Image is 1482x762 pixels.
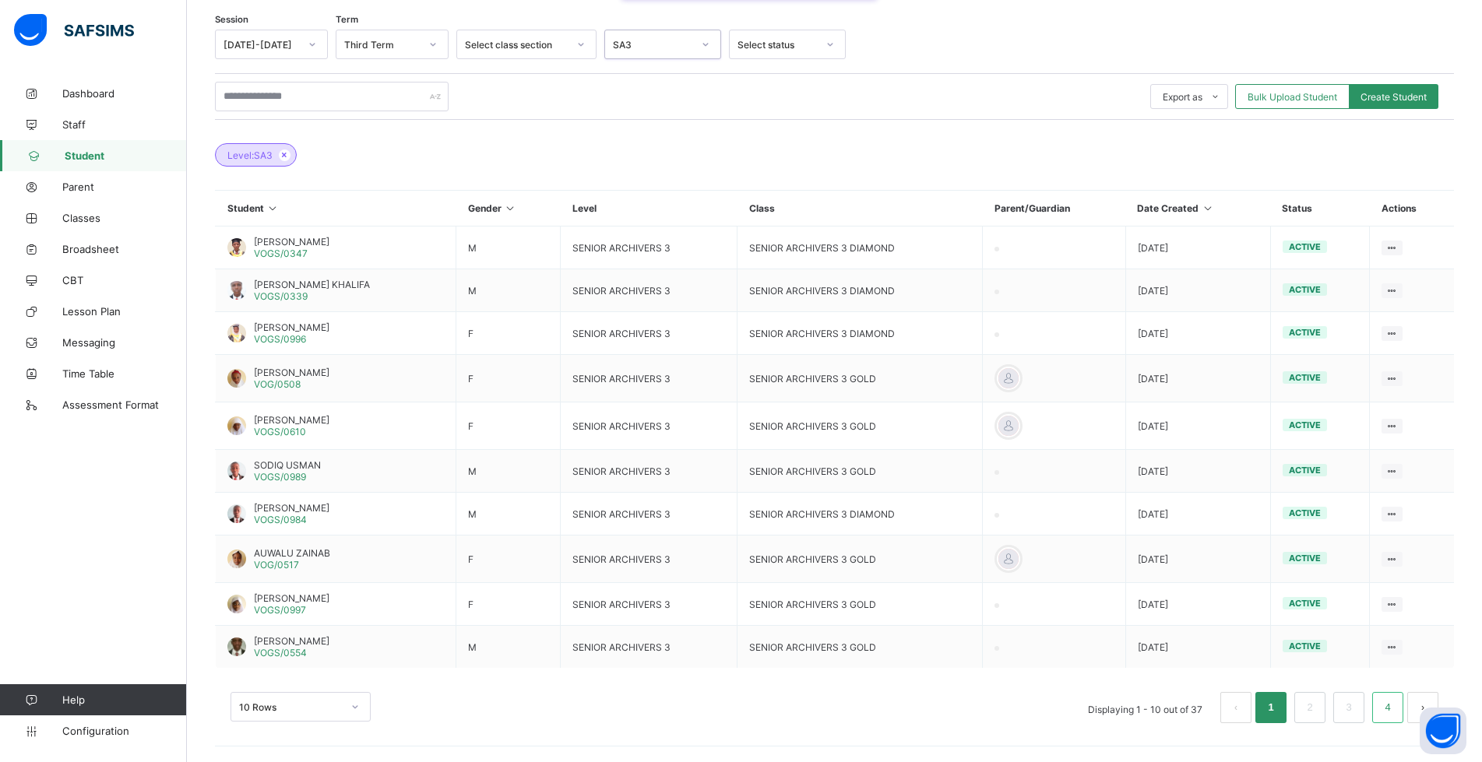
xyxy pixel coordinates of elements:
td: M [456,269,561,312]
span: SODIQ USMAN [254,459,321,471]
td: M [456,450,561,493]
td: SENIOR ARCHIVERS 3 GOLD [737,536,983,583]
span: Session [215,14,248,25]
td: SENIOR ARCHIVERS 3 DIAMOND [737,226,983,269]
td: SENIOR ARCHIVERS 3 GOLD [737,583,983,626]
div: Third Term [344,39,420,51]
li: 3 [1333,692,1364,723]
img: safsims [14,14,134,47]
span: [PERSON_NAME] KHALIFA [254,279,370,290]
li: 下一页 [1407,692,1438,723]
th: Date Created [1125,191,1270,226]
i: Sort in Ascending Order [504,202,517,214]
td: [DATE] [1125,626,1270,669]
span: active [1289,598,1321,609]
span: Term [336,14,358,25]
span: Student [65,149,187,162]
span: VOGS/0989 [254,471,306,483]
li: 4 [1372,692,1403,723]
span: Dashboard [62,87,187,100]
span: active [1289,641,1321,651]
span: VOGS/0554 [254,647,307,658]
span: VOGS/0347 [254,248,308,259]
th: Gender [456,191,561,226]
a: 4 [1380,697,1395,718]
span: VOG/0517 [254,559,299,571]
a: 3 [1341,697,1356,718]
span: active [1289,327,1321,338]
th: Level [561,191,737,226]
span: active [1289,372,1321,383]
li: 2 [1294,692,1325,723]
span: Help [62,694,186,706]
td: SENIOR ARCHIVERS 3 [561,450,737,493]
span: Messaging [62,336,187,349]
td: [DATE] [1125,269,1270,312]
span: [PERSON_NAME] [254,635,329,647]
span: [PERSON_NAME] [254,414,329,426]
a: 2 [1302,697,1317,718]
td: M [456,626,561,669]
span: Parent [62,181,187,193]
div: 10 Rows [239,701,342,713]
div: SA3 [613,39,692,51]
span: Create Student [1361,91,1427,103]
td: [DATE] [1125,402,1270,450]
td: SENIOR ARCHIVERS 3 DIAMOND [737,493,983,536]
span: VOGS/0610 [254,426,306,437]
td: SENIOR ARCHIVERS 3 DIAMOND [737,269,983,312]
span: VOGS/0997 [254,604,306,616]
span: CBT [62,274,187,286]
div: Select status [737,39,817,51]
span: [PERSON_NAME] [254,321,329,333]
span: Classes [62,212,187,224]
span: active [1289,241,1321,252]
span: Lesson Plan [62,305,187,318]
span: [PERSON_NAME] [254,367,329,378]
td: SENIOR ARCHIVERS 3 GOLD [737,626,983,669]
span: Assessment Format [62,399,187,411]
td: F [456,583,561,626]
td: SENIOR ARCHIVERS 3 [561,226,737,269]
td: [DATE] [1125,536,1270,583]
span: AUWALU ZAINAB [254,547,330,559]
span: active [1289,465,1321,476]
td: M [456,493,561,536]
button: next page [1407,692,1438,723]
span: [PERSON_NAME] [254,236,329,248]
td: SENIOR ARCHIVERS 3 DIAMOND [737,312,983,355]
span: Export as [1163,91,1202,103]
span: Level: SA3 [227,149,273,161]
td: F [456,312,561,355]
span: active [1289,553,1321,564]
td: SENIOR ARCHIVERS 3 [561,536,737,583]
td: SENIOR ARCHIVERS 3 [561,626,737,669]
span: active [1289,284,1321,295]
i: Sort in Ascending Order [266,202,280,214]
span: VOG/0508 [254,378,301,390]
td: F [456,536,561,583]
td: [DATE] [1125,226,1270,269]
span: Configuration [62,725,186,737]
td: [DATE] [1125,450,1270,493]
span: [PERSON_NAME] [254,502,329,514]
td: [DATE] [1125,583,1270,626]
i: Sort in Ascending Order [1201,202,1214,214]
button: Open asap [1420,708,1466,754]
li: 上一页 [1220,692,1251,723]
span: VOGS/0984 [254,514,307,525]
td: [DATE] [1125,312,1270,355]
span: VOGS/0339 [254,290,308,302]
td: SENIOR ARCHIVERS 3 [561,493,737,536]
span: Time Table [62,367,187,380]
th: Student [216,191,456,226]
td: SENIOR ARCHIVERS 3 GOLD [737,355,983,402]
td: SENIOR ARCHIVERS 3 [561,583,737,626]
span: VOGS/0996 [254,333,306,345]
td: M [456,226,561,269]
td: F [456,402,561,450]
td: SENIOR ARCHIVERS 3 [561,312,737,355]
a: 1 [1263,697,1278,718]
th: Parent/Guardian [983,191,1126,226]
span: active [1289,420,1321,430]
